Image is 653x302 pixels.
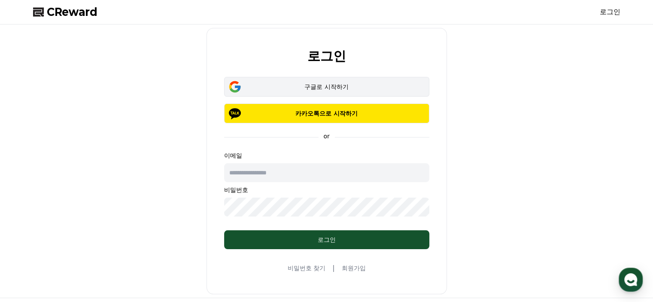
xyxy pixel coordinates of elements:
a: 로그인 [600,7,620,17]
button: 구글로 시작하기 [224,77,429,97]
a: 홈 [3,231,57,252]
div: 로그인 [241,235,412,244]
button: 로그인 [224,230,429,249]
p: 비밀번호 [224,186,429,194]
a: 비밀번호 찾기 [288,264,325,272]
a: 회원가입 [341,264,365,272]
span: 홈 [27,244,32,250]
span: CReward [47,5,97,19]
a: 설정 [111,231,165,252]
h2: 로그인 [307,49,346,63]
a: 대화 [57,231,111,252]
a: CReward [33,5,97,19]
span: 설정 [133,244,143,250]
div: 구글로 시작하기 [237,82,417,91]
p: or [318,132,334,140]
span: | [332,263,334,273]
span: 대화 [79,244,89,251]
p: 이메일 [224,151,429,160]
p: 카카오톡으로 시작하기 [237,109,417,118]
button: 카카오톡으로 시작하기 [224,104,429,123]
